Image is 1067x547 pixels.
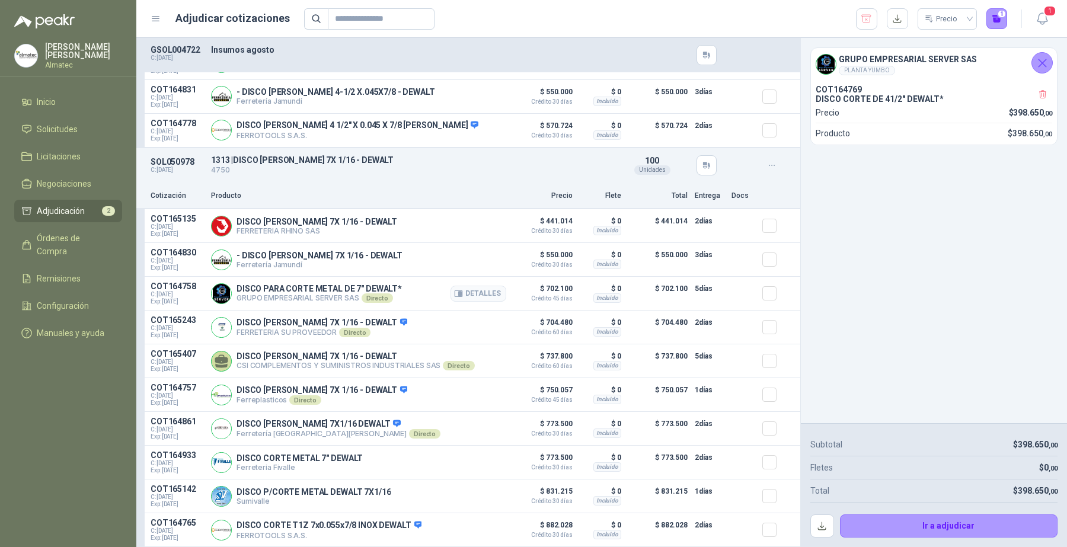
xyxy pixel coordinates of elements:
[513,214,573,234] p: $ 441.014
[237,131,478,140] p: FERROTOOLS S.A.S.
[237,284,402,293] p: DISCO PARA CORTE METAL DE 7" DEWALT*
[151,214,204,223] p: COT165135
[151,101,204,108] span: Exp: [DATE]
[212,216,231,236] img: Company Logo
[1018,486,1058,495] span: 398.650
[593,327,621,337] div: Incluido
[151,248,204,257] p: COT164830
[212,487,231,506] img: Company Logo
[816,85,1052,94] p: COT164769
[151,223,204,231] span: C: [DATE]
[1043,5,1056,17] span: 1
[695,282,724,296] p: 5 días
[151,450,204,460] p: COT164933
[14,118,122,140] a: Solicitudes
[237,385,407,396] p: DISCO [PERSON_NAME] 7X 1/16 - DEWALT
[211,45,615,55] p: Insumos agosto
[816,55,836,74] img: Company Logo
[212,385,231,405] img: Company Logo
[14,267,122,290] a: Remisiones
[580,349,621,363] p: $ 0
[1043,130,1052,138] span: ,00
[151,55,204,62] p: C: [DATE]
[237,520,421,531] p: DISCO CORTE T1Z 7x0.055x7/8 INOX DEWALT
[212,520,231,540] img: Company Logo
[580,417,621,431] p: $ 0
[151,291,204,298] span: C: [DATE]
[513,417,573,437] p: $ 773.500
[593,428,621,438] div: Incluido
[810,461,833,474] p: Fletes
[839,66,895,75] div: PLANTA YUMBO
[816,127,850,140] p: Producto
[695,119,724,133] p: 2 días
[211,155,615,165] p: 1313 | DISCO [PERSON_NAME] 7X 1/16 - DEWALT
[513,532,573,538] span: Crédito 30 días
[695,85,724,99] p: 3 días
[593,361,621,370] div: Incluido
[513,119,573,139] p: $ 570.724
[513,349,573,369] p: $ 737.800
[237,293,402,303] p: GRUPO EMPRESARIAL SERVER SAS
[14,172,122,195] a: Negociaciones
[151,282,204,291] p: COT164758
[513,262,573,268] span: Crédito 30 días
[237,87,435,97] p: - DISCO [PERSON_NAME] 4-1/2 X.045X7/8 - DEWALT
[45,62,122,69] p: Almatec
[151,325,204,332] span: C: [DATE]
[695,248,724,262] p: 3 días
[409,429,440,439] div: Directo
[14,227,122,263] a: Órdenes de Compra
[1009,106,1053,119] p: $
[593,395,621,404] div: Incluido
[14,145,122,168] a: Licitaciones
[580,190,621,201] p: Flete
[628,282,688,305] p: $ 702.100
[695,315,724,330] p: 2 días
[212,284,231,303] img: Company Logo
[443,361,474,370] div: Directo
[628,248,688,271] p: $ 550.000
[513,190,573,201] p: Precio
[628,85,688,108] p: $ 550.000
[45,43,122,59] p: [PERSON_NAME] [PERSON_NAME]
[580,119,621,133] p: $ 0
[840,514,1058,538] button: Ir a adjudicar
[593,530,621,539] div: Incluido
[628,315,688,339] p: $ 704.480
[593,260,621,269] div: Incluido
[37,327,104,340] span: Manuales y ayuda
[151,518,204,527] p: COT164765
[593,293,621,303] div: Incluido
[513,484,573,504] p: $ 831.215
[580,518,621,532] p: $ 0
[810,438,842,451] p: Subtotal
[151,157,204,167] p: SOL050978
[151,257,204,264] span: C: [DATE]
[645,156,659,165] span: 100
[237,351,475,361] p: DISCO [PERSON_NAME] 7X 1/16 - DEWALT
[237,120,478,131] p: DISCO [PERSON_NAME] 4 1/2" X 0.045 X 7/8 [PERSON_NAME]
[695,417,724,431] p: 2 días
[1039,461,1058,474] p: $
[628,417,688,440] p: $ 773.500
[151,399,204,407] span: Exp: [DATE]
[151,45,204,55] p: GSOL004722
[513,228,573,234] span: Crédito 30 días
[695,383,724,397] p: 1 días
[211,190,506,201] p: Producto
[212,453,231,472] img: Company Logo
[1049,488,1058,495] span: ,00
[37,299,89,312] span: Configuración
[580,383,621,397] p: $ 0
[1044,463,1058,472] span: 0
[37,123,78,136] span: Solicitudes
[628,518,688,542] p: $ 882.028
[513,450,573,471] p: $ 773.500
[151,535,204,542] span: Exp: [DATE]
[37,177,91,190] span: Negociaciones
[593,226,621,235] div: Incluido
[151,359,204,366] span: C: [DATE]
[151,392,204,399] span: C: [DATE]
[580,484,621,498] p: $ 0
